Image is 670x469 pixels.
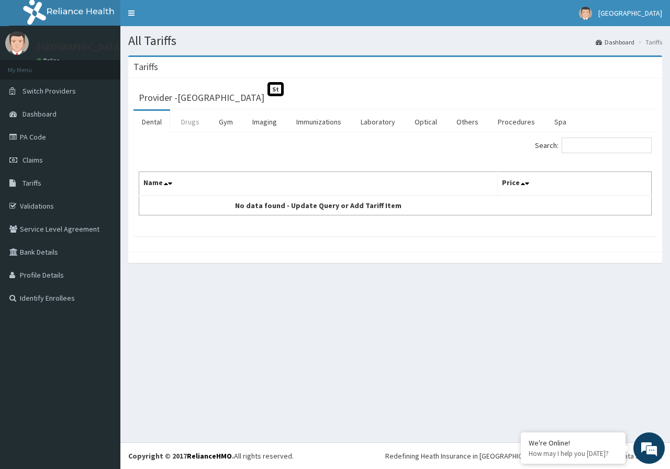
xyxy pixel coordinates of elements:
[37,42,123,52] p: [GEOGRAPHIC_DATA]
[23,109,57,119] span: Dashboard
[529,449,618,458] p: How may I help you today?
[210,111,241,133] a: Gym
[23,178,41,188] span: Tariffs
[596,38,634,47] a: Dashboard
[187,451,232,461] a: RelianceHMO
[546,111,575,133] a: Spa
[489,111,543,133] a: Procedures
[529,438,618,448] div: We're Online!
[139,93,264,102] h3: Provider - [GEOGRAPHIC_DATA]
[498,172,652,196] th: Price
[139,196,498,215] td: No data found - Update Query or Add Tariff Item
[535,138,652,153] label: Search:
[635,38,662,47] li: Tariffs
[406,111,445,133] a: Optical
[139,172,498,196] th: Name
[385,451,662,461] div: Redefining Heath Insurance in [GEOGRAPHIC_DATA] using Telemedicine and Data Science!
[5,31,29,55] img: User Image
[37,57,62,64] a: Online
[244,111,285,133] a: Imaging
[23,155,43,165] span: Claims
[598,8,662,18] span: [GEOGRAPHIC_DATA]
[579,7,592,20] img: User Image
[23,86,76,96] span: Switch Providers
[352,111,404,133] a: Laboratory
[120,442,670,469] footer: All rights reserved.
[562,138,652,153] input: Search:
[133,111,170,133] a: Dental
[267,82,284,96] span: St
[448,111,487,133] a: Others
[133,62,158,72] h3: Tariffs
[128,451,234,461] strong: Copyright © 2017 .
[128,34,662,48] h1: All Tariffs
[288,111,350,133] a: Immunizations
[173,111,208,133] a: Drugs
